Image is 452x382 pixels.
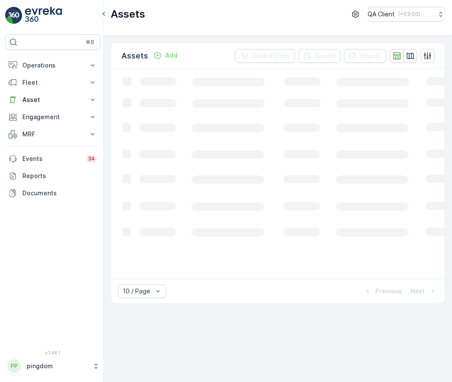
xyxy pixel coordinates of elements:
[344,49,386,63] button: Import
[5,350,100,355] span: v 1.48.1
[5,7,22,24] img: logo
[375,287,402,296] p: Previous
[362,286,403,296] button: Previous
[5,126,100,143] button: MRF
[25,7,62,24] img: logo_light-DOdMpM7g.png
[165,51,177,60] p: Add
[22,130,83,139] p: MRF
[88,155,95,162] p: 34
[398,11,420,18] p: ( +03:00 )
[22,61,83,70] p: Operations
[316,52,335,60] p: Export
[86,39,94,46] p: ⌘B
[22,113,83,121] p: Engagement
[22,172,97,180] p: Reports
[252,52,290,60] p: Clear Filters
[27,362,88,370] p: pingdom
[5,185,100,202] a: Documents
[5,167,100,185] a: Reports
[5,74,100,91] button: Fleet
[5,357,100,375] button: PPpingdom
[368,7,445,22] button: QA Client(+03:00)
[361,52,381,60] p: Import
[7,359,21,373] div: PP
[5,57,100,74] button: Operations
[22,154,81,163] p: Events
[5,108,100,126] button: Engagement
[368,10,395,18] p: QA Client
[411,287,425,296] p: Next
[410,286,438,296] button: Next
[22,78,83,87] p: Fleet
[235,49,295,63] button: Clear Filters
[121,50,148,62] p: Assets
[298,49,341,63] button: Export
[5,91,100,108] button: Asset
[111,7,145,21] p: Assets
[150,50,181,61] button: Add
[22,95,83,104] p: Asset
[5,150,100,167] a: Events34
[22,189,97,197] p: Documents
